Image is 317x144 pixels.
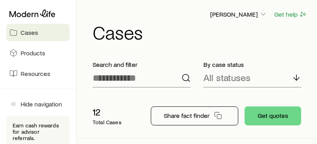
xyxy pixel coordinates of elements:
h1: Cases [93,23,308,42]
a: Products [6,44,70,62]
button: Get help [274,10,308,19]
span: Hide navigation [21,100,62,108]
a: Cases [6,24,70,41]
span: Resources [21,70,50,78]
p: All statuses [203,72,251,83]
a: Resources [6,65,70,82]
p: Search and filter [93,61,191,68]
button: [PERSON_NAME] [210,10,268,19]
span: Cases [21,28,38,36]
p: By case status [203,61,302,68]
p: 12 [93,106,121,117]
p: Share fact finder [164,112,209,119]
button: Get quotes [245,106,301,125]
p: [PERSON_NAME] [210,10,267,18]
button: Share fact finder [151,106,238,125]
span: Products [21,49,45,57]
button: Hide navigation [6,95,70,113]
p: Total Cases [93,119,121,125]
p: Earn cash rewards for advisor referrals. [13,122,63,141]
